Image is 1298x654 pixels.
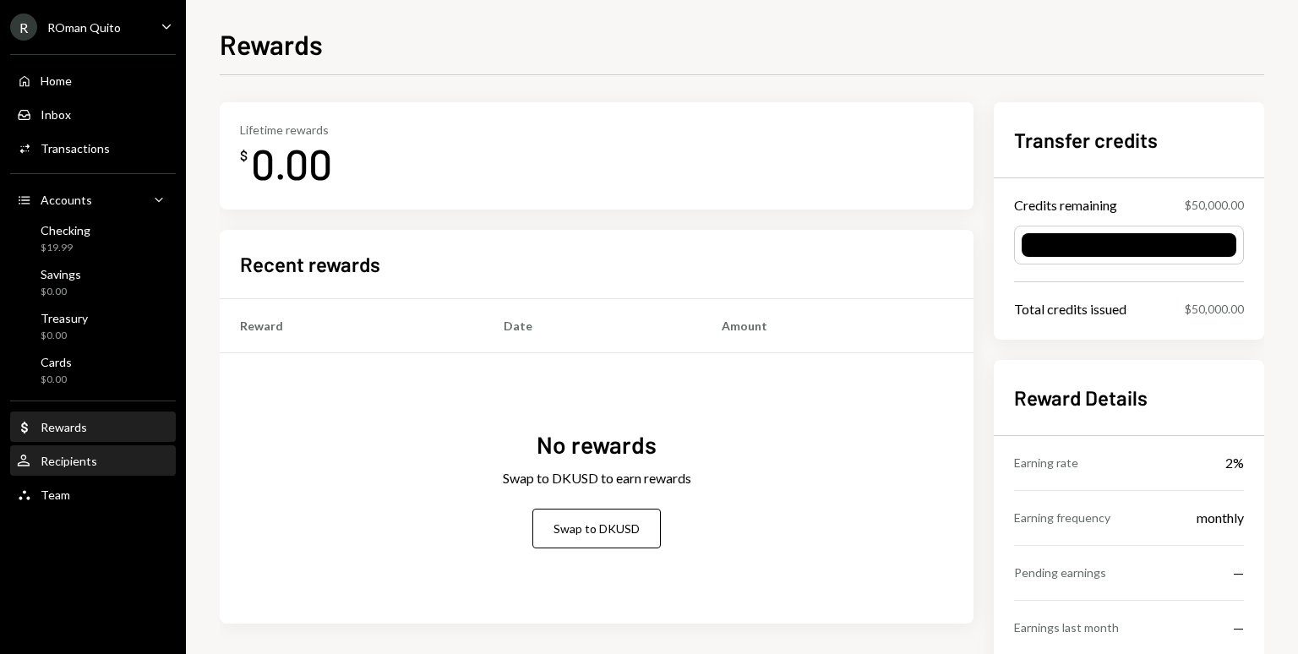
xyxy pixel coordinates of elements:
[1014,384,1244,411] h2: Reward Details
[41,141,110,155] div: Transactions
[41,193,92,207] div: Accounts
[701,299,973,353] th: Amount
[41,373,72,387] div: $0.00
[10,445,176,476] a: Recipients
[537,428,657,461] div: No rewards
[10,479,176,510] a: Team
[41,420,87,434] div: Rewards
[1014,509,1110,526] div: Earning frequency
[41,74,72,88] div: Home
[1185,300,1244,318] div: $50,000.00
[10,350,176,390] a: Cards$0.00
[41,454,97,468] div: Recipients
[1185,196,1244,214] div: $50,000.00
[10,218,176,259] a: Checking$19.99
[41,107,71,122] div: Inbox
[1014,619,1119,636] div: Earnings last month
[10,65,176,95] a: Home
[1233,618,1244,638] div: —
[1197,508,1244,528] div: monthly
[1014,564,1106,581] div: Pending earnings
[10,184,176,215] a: Accounts
[47,20,121,35] div: ROman Quito
[220,299,483,353] th: Reward
[251,137,332,190] div: 0.00
[41,311,88,325] div: Treasury
[10,306,176,346] a: Treasury$0.00
[1014,195,1117,215] div: Credits remaining
[10,133,176,163] a: Transactions
[240,147,248,164] div: $
[41,267,81,281] div: Savings
[10,262,176,302] a: Savings$0.00
[41,223,90,237] div: Checking
[41,355,72,369] div: Cards
[240,123,332,137] div: Lifetime rewards
[10,411,176,442] a: Rewards
[1014,454,1078,471] div: Earning rate
[41,285,81,299] div: $0.00
[532,509,661,548] button: Swap to DKUSD
[1225,453,1244,473] div: 2%
[10,99,176,129] a: Inbox
[41,488,70,502] div: Team
[483,299,701,353] th: Date
[220,27,323,61] h1: Rewards
[10,14,37,41] div: R
[240,250,380,278] h2: Recent rewards
[41,241,90,255] div: $19.99
[41,329,88,343] div: $0.00
[1233,563,1244,583] div: —
[503,468,691,488] div: Swap to DKUSD to earn rewards
[1014,299,1126,319] div: Total credits issued
[1014,126,1244,154] h2: Transfer credits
